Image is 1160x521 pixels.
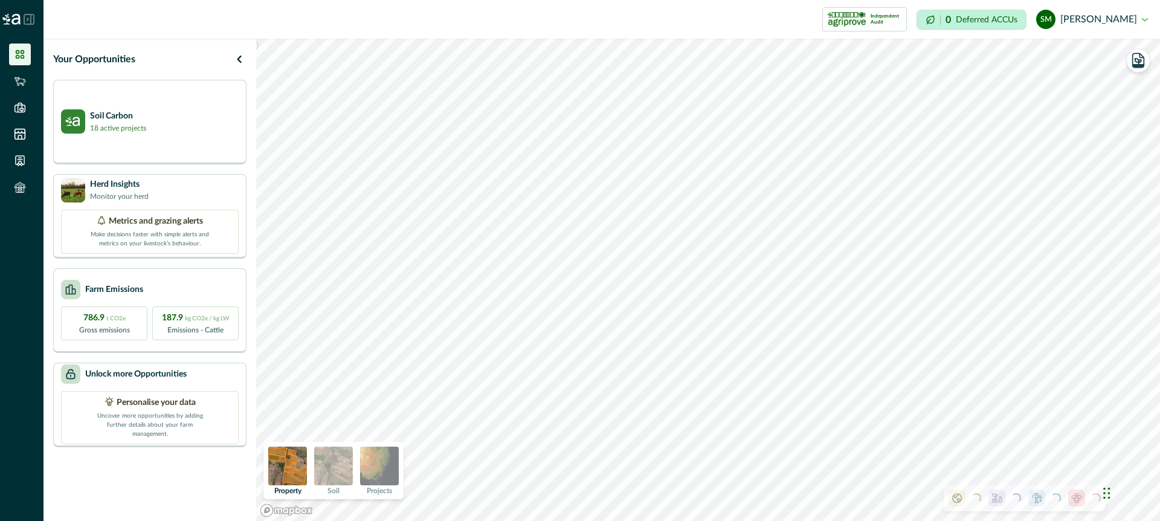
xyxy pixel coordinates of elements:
button: steve le moenic[PERSON_NAME] [1036,5,1148,34]
p: Emissions - Cattle [167,325,224,335]
p: Make decisions faster with simple alerts and metrics on your livestock’s behaviour. [89,228,210,248]
img: certification logo [828,10,866,29]
p: 786.9 [83,312,126,325]
p: Uncover more opportunities by adding further details about your farm management. [89,409,210,439]
p: Monitor your herd [90,191,149,202]
iframe: Chat Widget [1100,463,1160,521]
img: Logo [2,14,21,25]
p: Property [274,487,301,494]
button: certification logoIndependent Audit [822,7,907,31]
p: Farm Emissions [85,283,143,296]
p: Soil [327,487,340,494]
p: Unlock more Opportunities [85,368,187,381]
p: Deferred ACCUs [956,15,1017,24]
p: 187.9 [162,312,230,325]
img: projects preview [360,447,399,485]
p: 0 [946,15,951,25]
div: Drag [1103,475,1110,511]
p: Independent Audit [871,13,901,25]
p: Personalise your data [117,396,196,409]
span: t CO2e [106,316,126,322]
p: Metrics and grazing alerts [109,215,203,228]
img: property preview [268,447,307,485]
p: Your Opportunities [53,52,135,66]
p: Projects [367,487,392,494]
img: soil preview [314,447,353,485]
p: 18 active projects [90,123,146,134]
p: Gross emissions [79,325,130,335]
p: Soil Carbon [90,110,146,123]
a: Mapbox logo [260,503,313,517]
span: kg CO2e / kg LW [185,316,230,322]
p: Herd Insights [90,178,149,191]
